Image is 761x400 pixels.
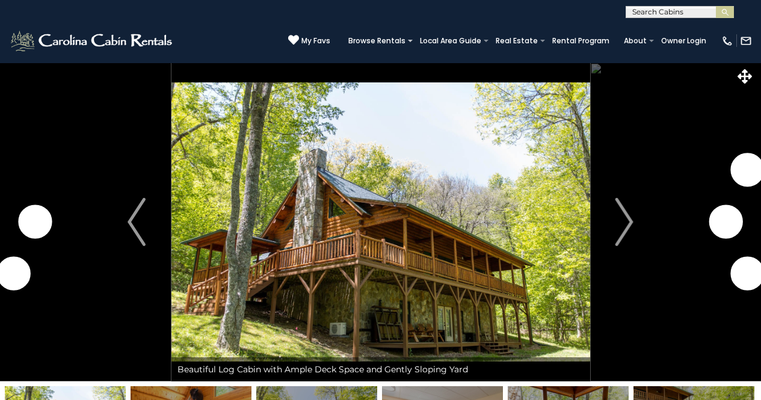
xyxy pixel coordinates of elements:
[740,35,752,47] img: mail-regular-white.png
[301,35,330,46] span: My Favs
[342,32,411,49] a: Browse Rentals
[414,32,487,49] a: Local Area Guide
[9,29,176,53] img: White-1-2.png
[128,198,146,246] img: arrow
[655,32,712,49] a: Owner Login
[102,63,171,381] button: Previous
[721,35,733,47] img: phone-regular-white.png
[546,32,615,49] a: Rental Program
[618,32,653,49] a: About
[490,32,544,49] a: Real Estate
[171,357,590,381] div: Beautiful Log Cabin with Ample Deck Space and Gently Sloping Yard
[590,63,659,381] button: Next
[615,198,633,246] img: arrow
[288,34,330,47] a: My Favs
